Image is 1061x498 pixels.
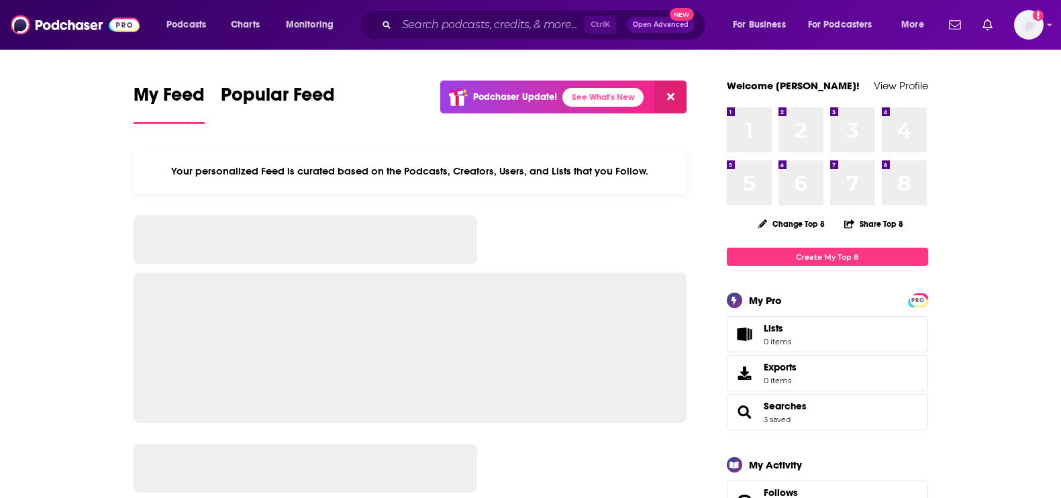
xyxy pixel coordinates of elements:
span: New [670,8,694,21]
p: Podchaser Update! [473,91,557,103]
button: open menu [723,14,803,36]
span: Lists [731,325,758,344]
span: Logged in as nicole.koremenos [1014,10,1044,40]
button: open menu [799,14,892,36]
a: My Feed [134,83,205,124]
a: Searches [764,400,807,412]
span: Searches [727,394,928,430]
span: 0 items [764,337,791,346]
img: User Profile [1014,10,1044,40]
div: Your personalized Feed is curated based on the Podcasts, Creators, Users, and Lists that you Follow. [134,148,687,194]
a: See What's New [562,88,644,107]
a: Create My Top 8 [727,248,928,266]
span: Ctrl K [585,16,616,34]
div: My Pro [749,294,782,307]
div: Search podcasts, credits, & more... [372,9,719,40]
span: Exports [764,361,797,373]
a: Exports [727,355,928,391]
button: open menu [276,14,351,36]
a: PRO [910,295,926,305]
input: Search podcasts, credits, & more... [397,14,585,36]
button: Change Top 8 [750,215,833,232]
a: Charts [222,14,268,36]
a: Searches [731,403,758,421]
span: For Business [733,15,786,34]
button: Open AdvancedNew [627,17,695,33]
span: For Podcasters [808,15,872,34]
div: My Activity [749,458,802,471]
a: Lists [727,316,928,352]
button: open menu [892,14,941,36]
img: Podchaser - Follow, Share and Rate Podcasts [11,12,140,38]
a: Popular Feed [221,83,335,124]
span: 0 items [764,376,797,385]
a: Show notifications dropdown [977,13,998,36]
button: Show profile menu [1014,10,1044,40]
a: 3 saved [764,415,791,424]
span: Lists [764,322,783,334]
span: More [901,15,924,34]
span: Podcasts [166,15,206,34]
span: Exports [731,364,758,383]
span: My Feed [134,83,205,114]
span: Popular Feed [221,83,335,114]
a: Welcome [PERSON_NAME]! [727,79,860,92]
svg: Add a profile image [1033,10,1044,21]
span: Open Advanced [633,21,689,28]
span: Monitoring [286,15,334,34]
button: open menu [157,14,223,36]
span: Lists [764,322,791,334]
button: Share Top 8 [844,211,904,237]
a: Show notifications dropdown [944,13,966,36]
span: Charts [231,15,260,34]
a: View Profile [874,79,928,92]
